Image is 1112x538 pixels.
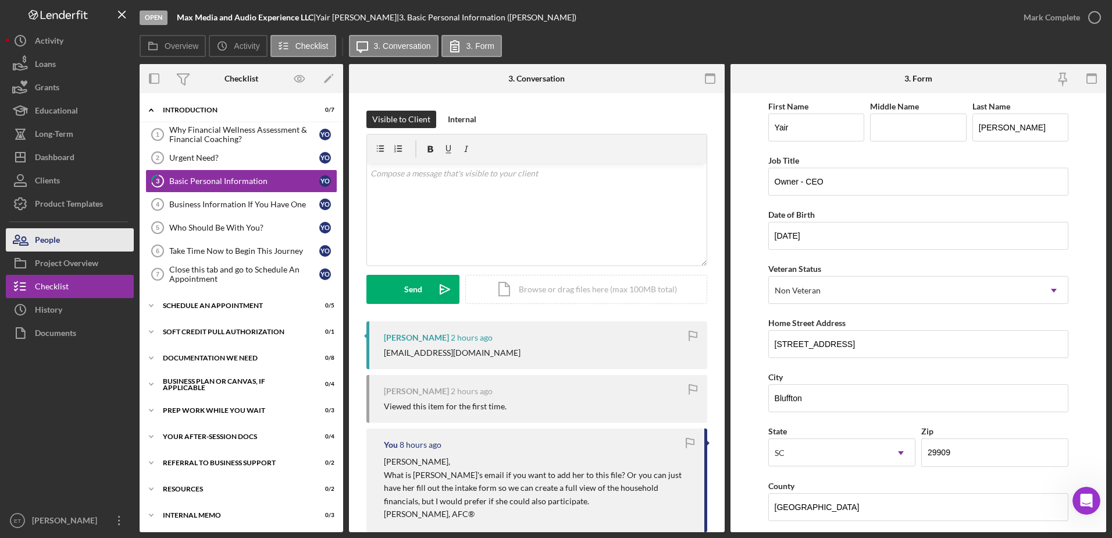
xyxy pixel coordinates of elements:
div: 0 / 1 [313,328,334,335]
div: 0 / 2 [313,486,334,493]
div: Urgent Need? [169,153,319,162]
button: Send [366,275,459,304]
div: Clients [35,169,60,195]
div: Project Overview [35,252,98,278]
div: 0 / 8 [313,355,334,362]
div: Visible to Client [372,111,430,128]
label: Checklist [295,41,329,51]
p: [PERSON_NAME], [384,455,693,468]
a: 4Business Information If You Have OneYO [145,193,337,216]
tspan: 2 [156,154,159,161]
div: Hi [PERSON_NAME],Thank you for reaching out. The email address is how we uniquely identify a pers... [9,26,191,343]
div: Close this tab and go to Schedule An Appointment [169,265,319,284]
button: Upload attachment [55,381,65,391]
div: 3. Form [904,74,932,83]
button: Clients [6,169,134,192]
a: 1Why Financial Wellness Assessment & Financial Coaching?YO [145,123,337,146]
div: Your After-Session Docs [163,433,305,440]
div: 0 / 5 [313,302,334,309]
button: Loans [6,52,134,76]
label: Job Title [768,155,799,165]
div: Business Information If You Have One [169,200,319,209]
button: Dashboard [6,146,134,169]
div: 3. Basic Personal Information ([PERSON_NAME]) [399,13,576,22]
time: 2025-08-20 23:59 [451,387,493,396]
a: Educational [6,99,134,122]
button: Emoji picker [18,381,27,391]
div: 0 / 4 [313,433,334,440]
div: Yair [PERSON_NAME] | [316,13,399,22]
tspan: 1 [156,131,159,138]
button: History [6,298,134,321]
p: What is [PERSON_NAME]'s email if you want to add her to this file? Or you can just have her fill ... [384,469,693,508]
button: Gif picker [37,381,46,391]
a: 2Urgent Need?YO [145,146,337,169]
div: Educational [35,99,78,125]
a: Activity [6,29,134,52]
div: People [35,228,60,254]
button: ET[PERSON_NAME] [6,509,134,532]
time: 2025-08-20 18:10 [400,440,441,449]
button: Internal [442,111,482,128]
tspan: 6 [156,247,159,254]
button: Long-Term [6,122,134,146]
a: [URL][DOMAIN_NAME] [57,268,148,277]
div: Soft Credit Pull Authorization [163,328,305,335]
a: 3Basic Personal InformationYO [145,169,337,193]
div: You [384,440,398,449]
a: 5Who Should Be With You?YO [145,216,337,239]
div: Y O [319,222,331,233]
div: Long-Term [35,122,73,148]
div: Introduction [163,107,305,114]
div: Schedule An Appointment [163,302,305,309]
button: Project Overview [6,252,134,275]
p: Active 2h ago [56,15,108,26]
div: Y O [319,152,331,164]
div: Mark Complete [1024,6,1080,29]
a: [EMAIL_ADDRESS][DOMAIN_NAME] [25,211,167,220]
label: County [768,481,794,491]
label: City [768,372,783,382]
div: Product Templates [35,192,103,218]
div: Dashboard [35,146,74,172]
button: Activity [209,35,267,57]
div: 3. Conversation [508,74,565,83]
tspan: 4 [156,201,160,208]
button: Visible to Client [366,111,436,128]
label: First Name [768,101,808,111]
div: Checklist [224,74,258,83]
div: [PERSON_NAME] [384,333,449,342]
label: Date of Birth [768,210,815,220]
div: Send [404,275,422,304]
tspan: 5 [156,224,159,231]
div: SC [775,448,785,458]
p: [PERSON_NAME], AFC® [384,508,693,521]
div: 0 / 3 [313,407,334,414]
div: Y O [319,129,331,140]
button: Grants [6,76,134,99]
time: 2025-08-21 00:00 [451,333,493,342]
label: Last Name [972,101,1010,111]
button: Product Templates [6,192,134,215]
div: Y O [319,268,331,280]
label: 3. Form [466,41,494,51]
label: Overview [165,41,198,51]
a: People [6,228,134,252]
label: Activity [234,41,259,51]
div: | [177,13,316,22]
div: Basic Personal Information [169,176,319,186]
div: Hi [PERSON_NAME], [19,33,181,45]
button: Home [182,5,204,27]
div: [PERSON_NAME] [29,509,105,535]
div: Y O [319,245,331,257]
div: Y O [319,199,331,210]
div: Best, [19,313,181,325]
b: Max Media and Audio Experience LLC [177,12,313,22]
div: Take Time Now to Begin This Journey [169,246,319,256]
a: Checklist [6,275,134,298]
a: 7Close this tab and go to Schedule An AppointmentYO [145,263,337,286]
div: Documentation We Need [163,355,305,362]
div: Christina says… [9,26,223,364]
